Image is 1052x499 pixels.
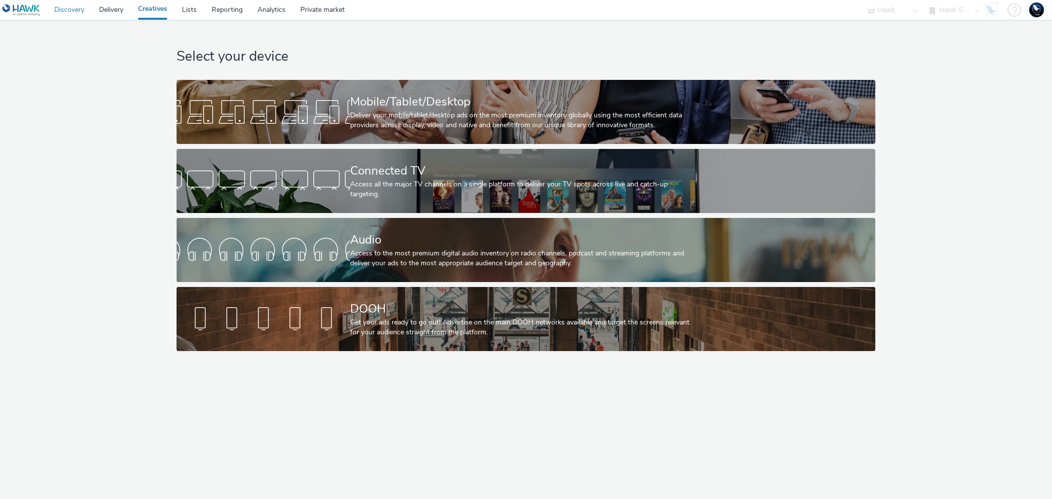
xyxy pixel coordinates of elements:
[984,2,1003,18] a: Hawk Academy
[984,2,999,18] img: Hawk Academy
[2,4,40,16] img: undefined Logo
[350,162,698,179] div: Connected TV
[350,300,698,318] div: DOOH
[350,231,698,249] div: Audio
[177,149,875,213] a: Connected TVAccess all the major TV channels on a single platform to deliver your TV spots across...
[1029,2,1044,17] img: Support Hawk
[177,218,875,282] a: AudioAccess to the most premium digital audio inventory on radio channels, podcast and streaming ...
[177,287,875,351] a: DOOHGet your ads ready to go out! Advertise on the main DOOH networks available and target the sc...
[350,93,698,110] div: Mobile/Tablet/Desktop
[177,80,875,144] a: Mobile/Tablet/DesktopDeliver your mobile/tablet/desktop ads on the most premium inventory globall...
[350,110,698,131] div: Deliver your mobile/tablet/desktop ads on the most premium inventory globally using the most effi...
[177,47,875,66] h1: Select your device
[350,179,698,200] div: Access all the major TV channels on a single platform to deliver your TV spots across live and ca...
[350,318,698,338] div: Get your ads ready to go out! Advertise on the main DOOH networks available and target the screen...
[350,249,698,269] div: Access to the most premium digital audio inventory on radio channels, podcast and streaming platf...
